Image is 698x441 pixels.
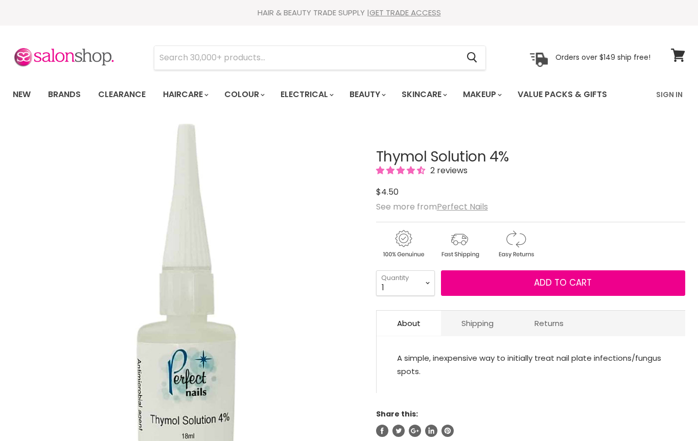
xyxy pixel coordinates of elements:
[441,270,685,296] button: Add to cart
[432,228,486,260] img: shipping.gif
[273,84,340,105] a: Electrical
[376,270,435,296] select: Quantity
[376,409,418,419] span: Share this:
[376,201,488,213] span: See more from
[376,186,399,198] span: $4.50
[510,84,615,105] a: Value Packs & Gifts
[376,149,685,165] h1: Thymol Solution 4%
[5,80,633,109] ul: Main menu
[342,84,392,105] a: Beauty
[90,84,153,105] a: Clearance
[534,276,592,289] span: Add to cart
[5,84,38,105] a: New
[488,228,543,260] img: returns.gif
[455,84,508,105] a: Makeup
[376,409,685,437] aside: Share this:
[555,53,650,62] p: Orders over $149 ship free!
[369,7,441,18] a: GET TRADE ACCESS
[394,84,453,105] a: Skincare
[437,201,488,213] a: Perfect Nails
[377,311,441,336] a: About
[427,165,468,176] span: 2 reviews
[441,311,514,336] a: Shipping
[217,84,271,105] a: Colour
[154,45,486,70] form: Product
[650,84,689,105] a: Sign In
[514,311,584,336] a: Returns
[458,46,485,69] button: Search
[397,352,665,378] div: A simple, inexpensive way to initially treat nail plate infections/fungus spots.
[155,84,215,105] a: Haircare
[40,84,88,105] a: Brands
[376,228,430,260] img: genuine.gif
[154,46,458,69] input: Search
[376,165,427,176] span: 4.50 stars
